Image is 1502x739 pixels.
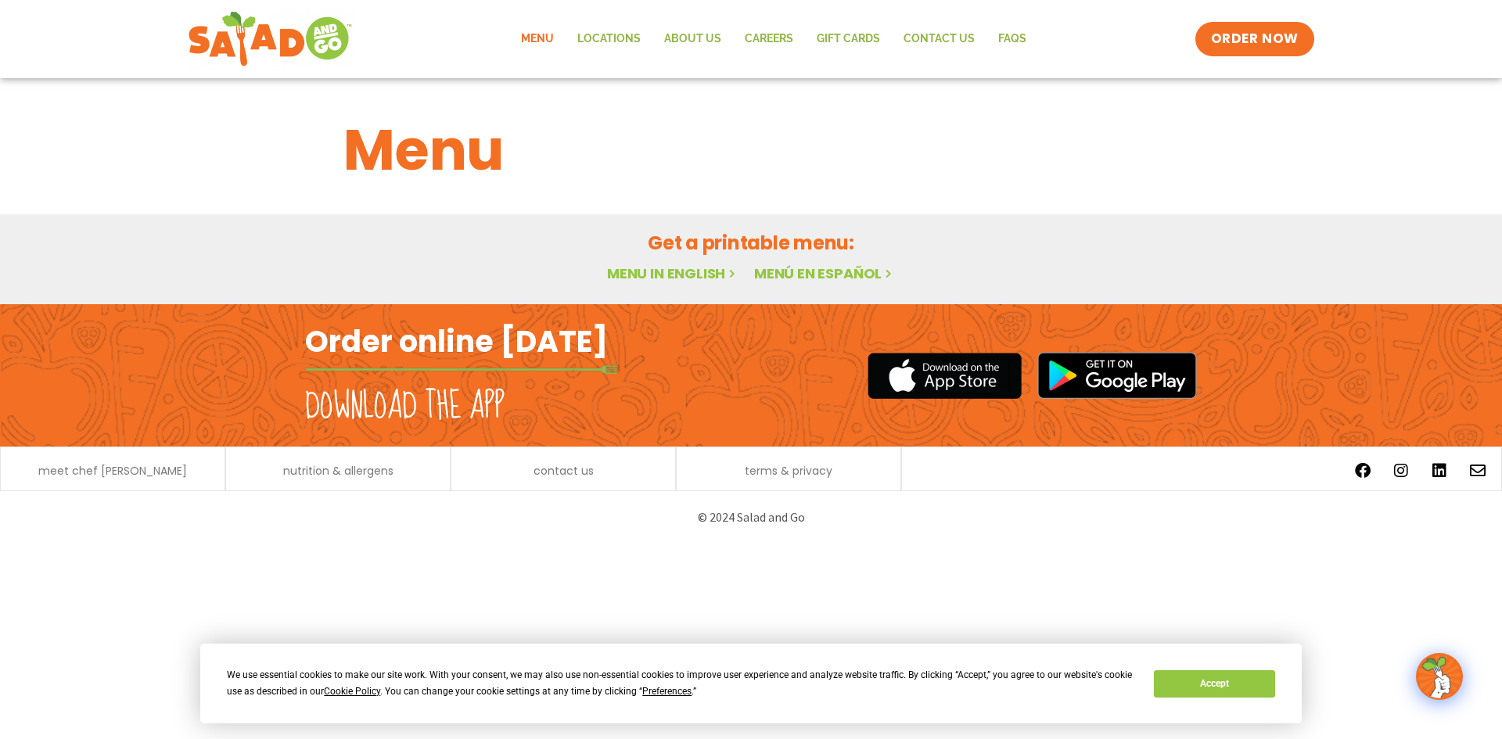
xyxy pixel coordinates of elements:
[1154,670,1274,698] button: Accept
[343,229,1159,256] h2: Get a printable menu:
[313,507,1189,528] p: © 2024 Salad and Go
[343,108,1159,192] h1: Menu
[188,8,353,70] img: new-SAG-logo-768×292
[509,21,566,57] a: Menu
[324,686,380,697] span: Cookie Policy
[566,21,652,57] a: Locations
[305,385,505,429] h2: Download the app
[642,686,692,697] span: Preferences
[1037,352,1197,399] img: google_play
[305,365,618,374] img: fork
[305,322,608,361] h2: Order online [DATE]
[1418,655,1461,698] img: wpChatIcon
[745,465,832,476] a: terms & privacy
[38,465,187,476] a: meet chef [PERSON_NAME]
[200,644,1302,723] div: Cookie Consent Prompt
[607,264,738,283] a: Menu in English
[283,465,393,476] a: nutrition & allergens
[1211,30,1299,48] span: ORDER NOW
[1195,22,1314,56] a: ORDER NOW
[868,350,1022,401] img: appstore
[805,21,892,57] a: GIFT CARDS
[754,264,895,283] a: Menú en español
[892,21,986,57] a: Contact Us
[986,21,1038,57] a: FAQs
[509,21,1038,57] nav: Menu
[534,465,594,476] a: contact us
[227,667,1135,700] div: We use essential cookies to make our site work. With your consent, we may also use non-essential ...
[652,21,733,57] a: About Us
[733,21,805,57] a: Careers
